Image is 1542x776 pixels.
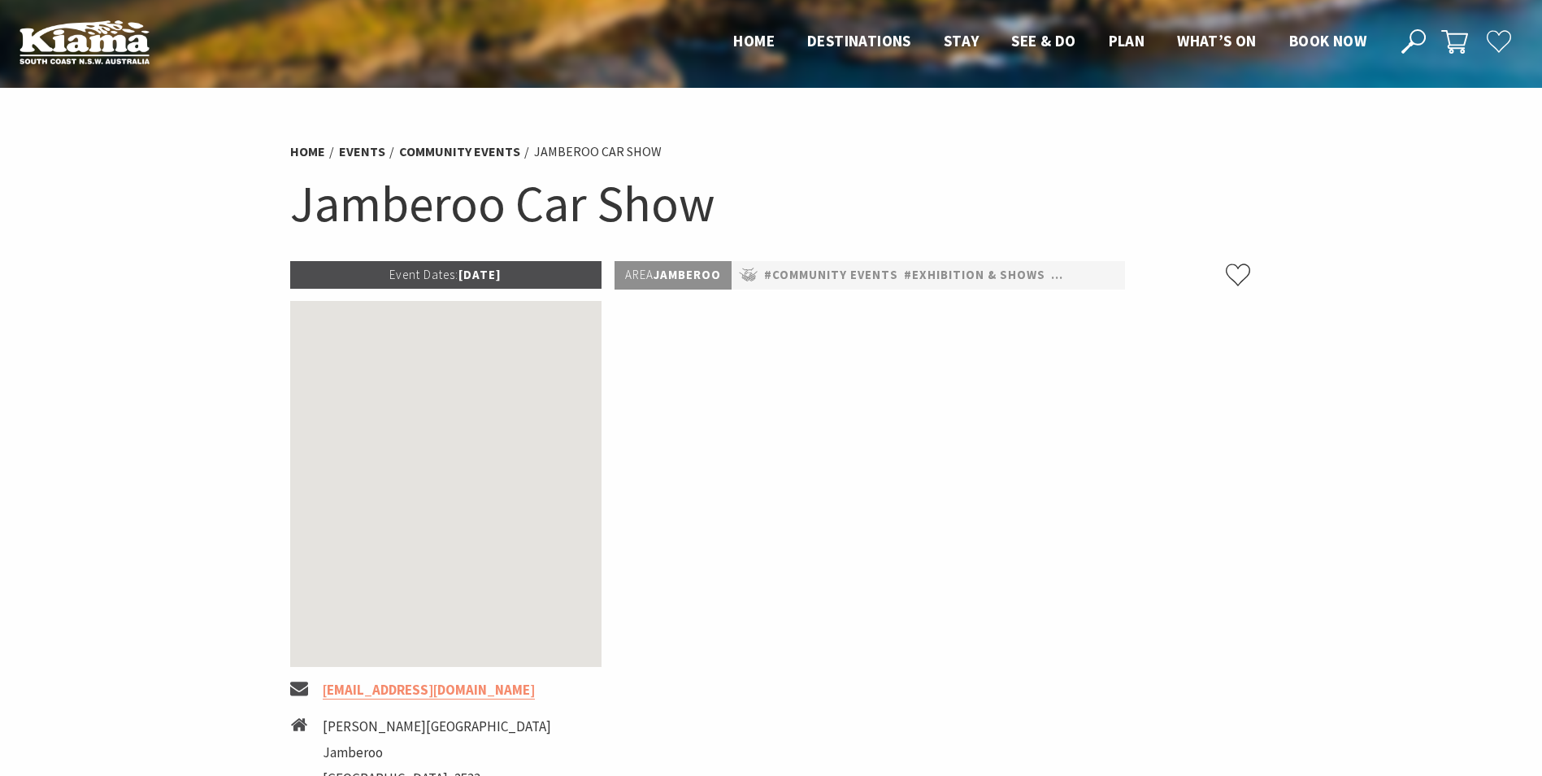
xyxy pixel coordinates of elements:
span: Stay [944,31,979,50]
li: [PERSON_NAME][GEOGRAPHIC_DATA] [323,716,551,738]
a: Events [339,143,385,160]
a: Community Events [399,143,520,160]
a: #Exhibition & Shows [904,265,1045,286]
span: Plan [1109,31,1145,50]
span: Home [733,31,775,50]
nav: Main Menu [717,28,1383,55]
h1: Jamberoo Car Show [290,171,1253,237]
a: [EMAIL_ADDRESS][DOMAIN_NAME] [323,681,535,700]
a: #Festivals [1051,265,1126,286]
span: Destinations [807,31,911,50]
li: Jamberoo Car Show [534,142,662,163]
span: Area [625,267,654,282]
img: Kiama Logo [20,20,150,64]
p: [DATE] [290,261,602,289]
span: What’s On [1177,31,1257,50]
a: #Community Events [764,265,898,286]
li: Jamberoo [323,742,551,764]
a: Home [290,143,325,160]
span: Event Dates: [389,267,458,282]
span: Book now [1289,31,1366,50]
span: See & Do [1011,31,1075,50]
p: Jamberoo [615,261,732,290]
